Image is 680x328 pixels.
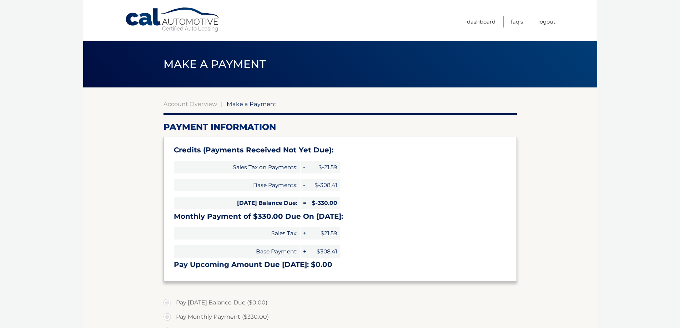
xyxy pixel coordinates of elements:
span: Make a Payment [163,57,266,71]
h3: Credits (Payments Received Not Yet Due): [174,146,507,155]
span: $308.41 [308,245,340,258]
span: Make a Payment [227,100,277,107]
span: [DATE] Balance Due: [174,197,300,209]
span: $-21.59 [308,161,340,173]
span: = [301,197,308,209]
h3: Monthly Payment of $330.00 Due On [DATE]: [174,212,507,221]
span: Base Payments: [174,179,300,191]
a: Account Overview [163,100,217,107]
span: + [301,227,308,239]
span: | [221,100,223,107]
span: Sales Tax on Payments: [174,161,300,173]
span: - [301,161,308,173]
span: $-308.41 [308,179,340,191]
a: Dashboard [467,16,495,27]
label: Pay Monthly Payment ($330.00) [163,310,517,324]
span: Base Payment: [174,245,300,258]
a: Logout [538,16,555,27]
span: $21.59 [308,227,340,239]
label: Pay [DATE] Balance Due ($0.00) [163,296,517,310]
span: + [301,245,308,258]
span: Sales Tax: [174,227,300,239]
span: - [301,179,308,191]
span: $-330.00 [308,197,340,209]
h3: Pay Upcoming Amount Due [DATE]: $0.00 [174,260,507,269]
a: FAQ's [511,16,523,27]
h2: Payment Information [163,122,517,132]
a: Cal Automotive [125,7,221,32]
